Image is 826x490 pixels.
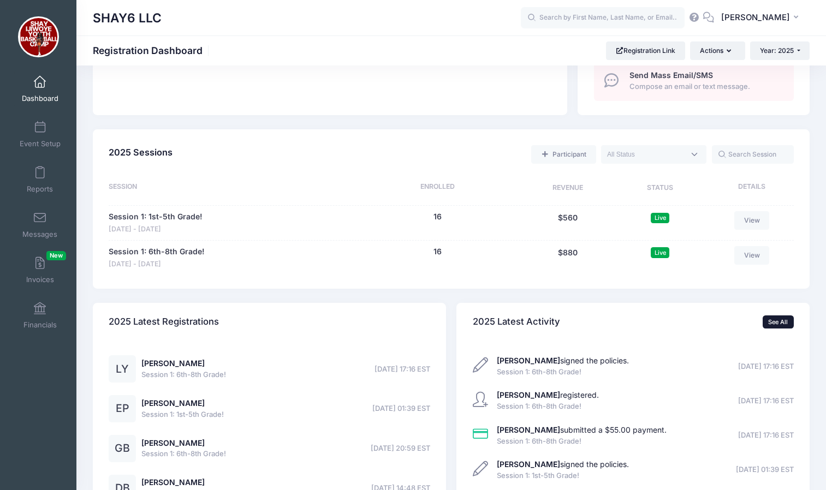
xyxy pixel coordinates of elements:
[497,436,667,447] span: Session 1: 6th-8th Grade!
[93,45,212,56] h1: Registration Dashboard
[497,356,560,365] strong: [PERSON_NAME]
[760,46,794,55] span: Year: 2025
[109,365,136,374] a: LY
[497,470,629,481] span: Session 1: 1st-5th Grade!
[497,459,629,469] a: [PERSON_NAME]signed the policies.
[375,364,430,375] span: [DATE] 17:16 EST
[27,184,53,194] span: Reports
[14,296,66,334] a: Financials
[18,16,59,57] img: SHAY6 LLC
[651,213,669,223] span: Live
[705,182,794,195] div: Details
[109,355,136,383] div: LY
[520,246,616,270] div: $880
[738,361,794,372] span: [DATE] 17:16 EST
[734,211,769,230] a: View
[46,251,66,260] span: New
[736,464,794,475] span: [DATE] 01:39 EST
[26,275,54,284] span: Invoices
[497,459,560,469] strong: [PERSON_NAME]
[433,246,442,258] button: 16
[109,259,204,270] span: [DATE] - [DATE]
[497,390,560,399] strong: [PERSON_NAME]
[109,147,173,158] span: 2025 Sessions
[23,320,57,330] span: Financials
[371,443,430,454] span: [DATE] 20:59 EST
[497,425,560,434] strong: [PERSON_NAME]
[141,449,226,459] span: Session 1: 6th-8th Grade!
[14,251,66,289] a: InvoicesNew
[712,145,794,164] input: Search Session
[14,70,66,108] a: Dashboard
[520,182,616,195] div: Revenue
[594,61,794,101] a: Send Mass Email/SMS Compose an email or text message.
[497,425,667,434] a: [PERSON_NAME]submitted a $55.00 payment.
[109,404,136,414] a: EP
[141,369,226,380] span: Session 1: 6th-8th Grade!
[109,211,202,223] a: Session 1: 1st-5th Grade!
[372,403,430,414] span: [DATE] 01:39 EST
[355,182,520,195] div: Enrolled
[14,206,66,244] a: Messages
[22,230,57,239] span: Messages
[141,398,205,408] a: [PERSON_NAME]
[734,246,769,265] a: View
[14,115,66,153] a: Event Setup
[109,246,204,258] a: Session 1: 6th-8th Grade!
[714,5,810,31] button: [PERSON_NAME]
[109,224,202,235] span: [DATE] - [DATE]
[141,477,205,487] a: [PERSON_NAME]
[109,182,355,195] div: Session
[763,315,794,328] a: See All
[520,211,616,235] div: $560
[750,41,810,60] button: Year: 2025
[433,211,442,223] button: 16
[109,395,136,422] div: EP
[616,182,705,195] div: Status
[497,390,599,399] a: [PERSON_NAME]registered.
[14,160,66,199] a: Reports
[141,438,205,447] a: [PERSON_NAME]
[473,307,560,338] h4: 2025 Latest Activity
[497,401,599,412] span: Session 1: 6th-8th Grade!
[521,7,685,29] input: Search by First Name, Last Name, or Email...
[93,5,162,31] h1: SHAY6 LLC
[690,41,745,60] button: Actions
[141,358,205,368] a: [PERSON_NAME]
[109,307,219,338] h4: 2025 Latest Registrations
[497,356,629,365] a: [PERSON_NAME]signed the policies.
[607,150,685,159] textarea: Search
[629,81,781,92] span: Compose an email or text message.
[629,70,713,80] span: Send Mass Email/SMS
[738,430,794,441] span: [DATE] 17:16 EST
[738,396,794,407] span: [DATE] 17:16 EST
[20,139,61,148] span: Event Setup
[497,367,629,378] span: Session 1: 6th-8th Grade!
[141,409,224,420] span: Session 1: 1st-5th Grade!
[109,435,136,462] div: GB
[651,247,669,258] span: Live
[721,11,790,23] span: [PERSON_NAME]
[531,145,596,164] a: Add a new manual registration
[606,41,685,60] a: Registration Link
[109,444,136,453] a: GB
[22,94,58,103] span: Dashboard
